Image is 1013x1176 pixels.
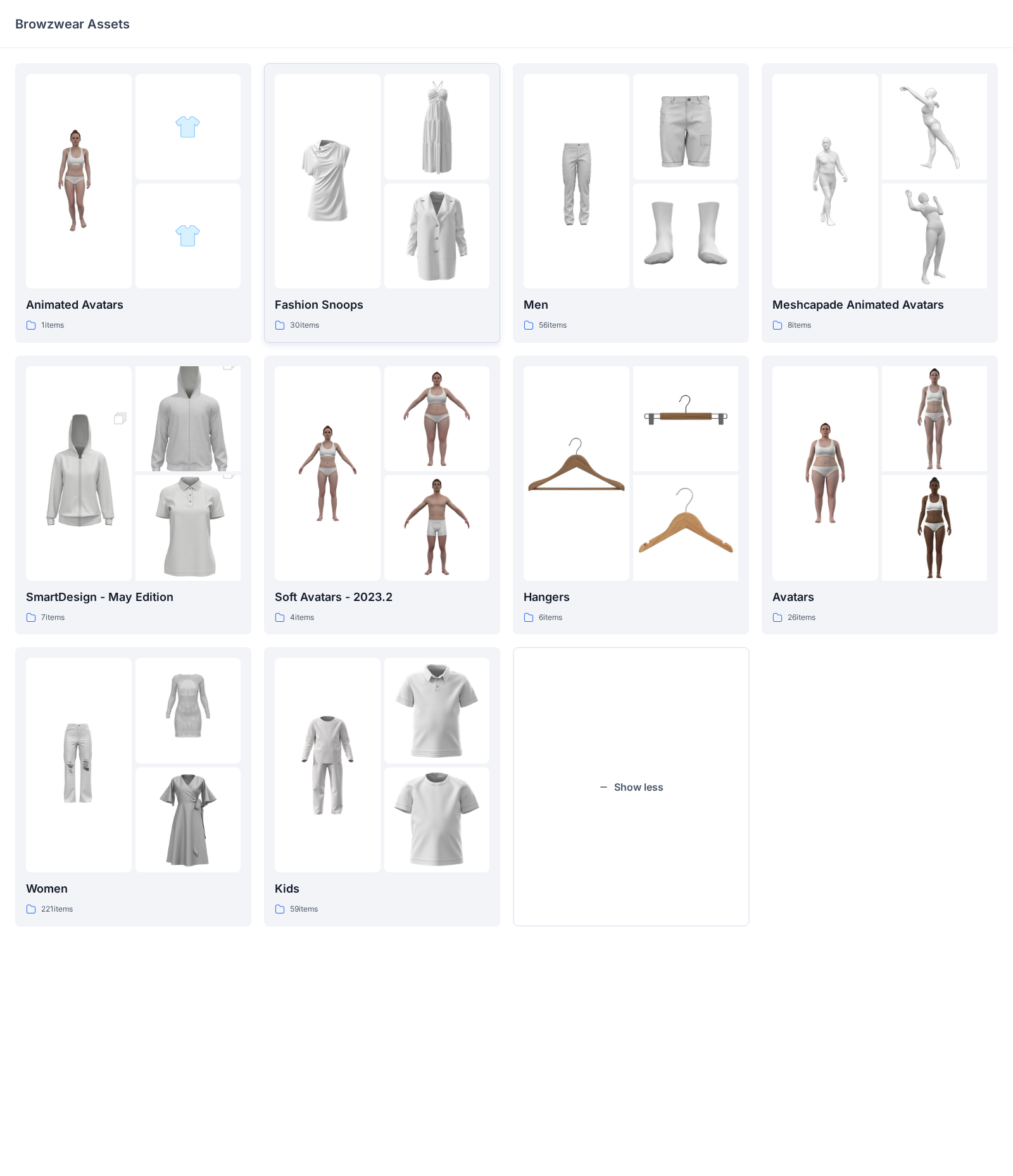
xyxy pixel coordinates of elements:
a: folder 1folder 2folder 3Kids59items [264,647,500,927]
img: folder 1 [275,421,381,526]
img: folder 2 [384,366,490,472]
p: 6 items [539,611,562,624]
img: folder 3 [135,767,241,873]
p: Soft Avatars - 2023.2 [275,588,489,606]
img: folder 2 [633,366,739,472]
p: Meshcapade Animated Avatars [772,296,987,314]
p: SmartDesign - May Edition [26,588,241,606]
img: folder 3 [882,475,988,581]
a: folder 1folder 2folder 3Hangers6items [513,356,749,635]
img: folder 3 [384,767,490,873]
img: folder 2 [384,658,490,764]
p: 4 items [290,611,314,624]
img: folder 3 [135,449,241,607]
img: folder 1 [26,394,132,552]
p: Animated Avatars [26,296,241,314]
img: folder 2 [175,114,201,140]
img: folder 3 [882,183,988,289]
img: folder 1 [26,128,132,234]
img: folder 1 [275,712,381,818]
img: folder 1 [772,421,878,526]
img: folder 3 [384,475,490,581]
p: 59 items [290,903,318,916]
img: folder 2 [384,74,490,180]
img: folder 2 [882,366,988,472]
img: folder 1 [524,128,629,234]
img: folder 2 [135,340,241,498]
p: 26 items [788,611,815,624]
img: folder 2 [882,74,988,180]
img: folder 1 [772,128,878,234]
p: Women [26,880,241,898]
img: folder 1 [524,421,629,526]
a: folder 1folder 2folder 3Meshcapade Animated Avatars8items [762,63,998,343]
a: folder 1folder 2folder 3SmartDesign - May Edition7items [15,356,251,635]
img: folder 3 [633,183,739,289]
a: folder 1folder 2folder 3Men56items [513,63,749,343]
p: 7 items [41,611,65,624]
a: folder 1folder 2folder 3Fashion Snoops30items [264,63,500,343]
img: folder 2 [633,74,739,180]
a: folder 1folder 2folder 3Animated Avatars1items [15,63,251,343]
p: Hangers [524,588,738,606]
a: folder 1folder 2folder 3Soft Avatars - 2023.24items [264,356,500,635]
p: 30 items [290,319,319,332]
img: folder 2 [135,658,241,764]
p: Browzwear Assets [15,15,130,33]
p: 56 items [539,319,567,332]
img: folder 1 [275,128,381,234]
button: Show less [513,647,749,927]
p: Men [524,296,738,314]
img: folder 3 [384,183,490,289]
p: Kids [275,880,489,898]
p: 221 items [41,903,73,916]
img: folder 3 [633,475,739,581]
p: Fashion Snoops [275,296,489,314]
a: folder 1folder 2folder 3Avatars26items [762,356,998,635]
p: 8 items [788,319,811,332]
img: folder 3 [175,223,201,249]
p: Avatars [772,588,987,606]
img: folder 1 [26,712,132,818]
a: folder 1folder 2folder 3Women221items [15,647,251,927]
p: 1 items [41,319,64,332]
